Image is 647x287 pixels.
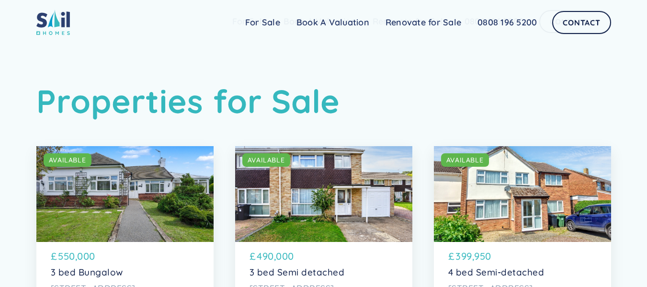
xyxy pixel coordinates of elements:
div: AVAILABLE [248,155,285,165]
a: 0808 196 5200 [469,13,545,32]
a: For Sale [237,13,288,32]
h1: Properties for Sale [36,81,611,120]
p: 4 bed Semi-detached [448,267,597,278]
a: Book A Valuation [288,13,377,32]
p: 399,950 [455,249,491,264]
a: Renovate for Sale [377,13,469,32]
div: AVAILABLE [49,155,86,165]
p: 3 bed Semi detached [250,267,398,278]
div: AVAILABLE [446,155,484,165]
p: 3 bed Bungalow [51,267,199,278]
p: £ [250,249,256,264]
p: £ [448,249,455,264]
a: Contact [552,11,611,34]
p: 490,000 [257,249,294,264]
p: £ [51,249,57,264]
p: 550,000 [58,249,95,264]
img: sail home logo colored [36,10,70,35]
